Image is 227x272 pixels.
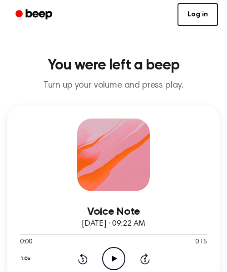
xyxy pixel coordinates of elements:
button: 1.0x [20,251,34,267]
a: Beep [9,6,60,24]
p: Turn up your volume and press play. [7,80,220,91]
span: [DATE] · 09:22 AM [82,220,145,228]
h3: Voice Note [20,206,207,218]
a: Log in [178,3,218,26]
span: 0:00 [20,237,32,247]
h1: You were left a beep [7,58,220,73]
span: 0:15 [195,237,207,247]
